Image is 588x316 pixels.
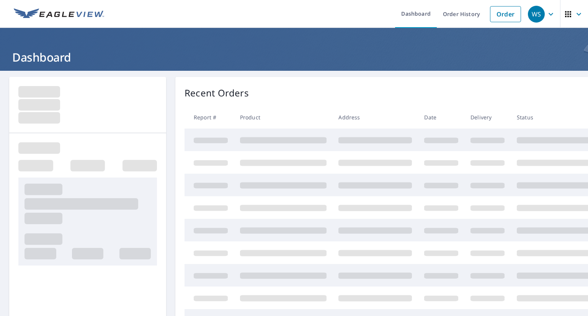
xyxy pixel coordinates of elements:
[14,8,104,20] img: EV Logo
[185,86,249,100] p: Recent Orders
[464,106,511,129] th: Delivery
[490,6,521,22] a: Order
[185,106,234,129] th: Report #
[332,106,418,129] th: Address
[528,6,545,23] div: WS
[234,106,333,129] th: Product
[9,49,579,65] h1: Dashboard
[418,106,464,129] th: Date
